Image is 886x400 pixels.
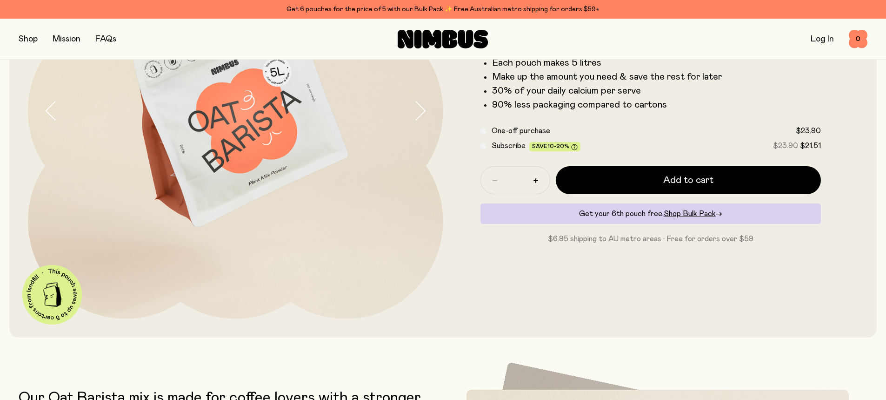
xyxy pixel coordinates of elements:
[53,35,80,43] a: Mission
[532,143,578,150] span: Save
[811,35,834,43] a: Log In
[480,203,821,224] div: Get your 6th pouch free.
[664,210,722,217] a: Shop Bulk Pack→
[492,142,526,149] span: Subscribe
[492,71,821,82] li: Make up the amount you need & save the rest for later
[19,4,867,15] div: Get 6 pouches for the price of 5 with our Bulk Pack ✨ Free Australian metro shipping for orders $59+
[773,142,798,149] span: $23.90
[800,142,821,149] span: $21.51
[849,30,867,48] button: 0
[492,85,821,96] li: 30% of your daily calcium per serve
[796,127,821,135] span: $23.90
[95,35,116,43] a: FAQs
[556,166,821,194] button: Add to cart
[492,127,550,135] span: One-off purchase
[663,174,713,187] span: Add to cart
[480,233,821,244] p: $6.95 shipping to AU metro areas · Free for orders over $59
[492,99,821,110] li: 90% less packaging compared to cartons
[492,57,821,68] li: Each pouch makes 5 litres
[664,210,716,217] span: Shop Bulk Pack
[547,143,569,149] span: 10-20%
